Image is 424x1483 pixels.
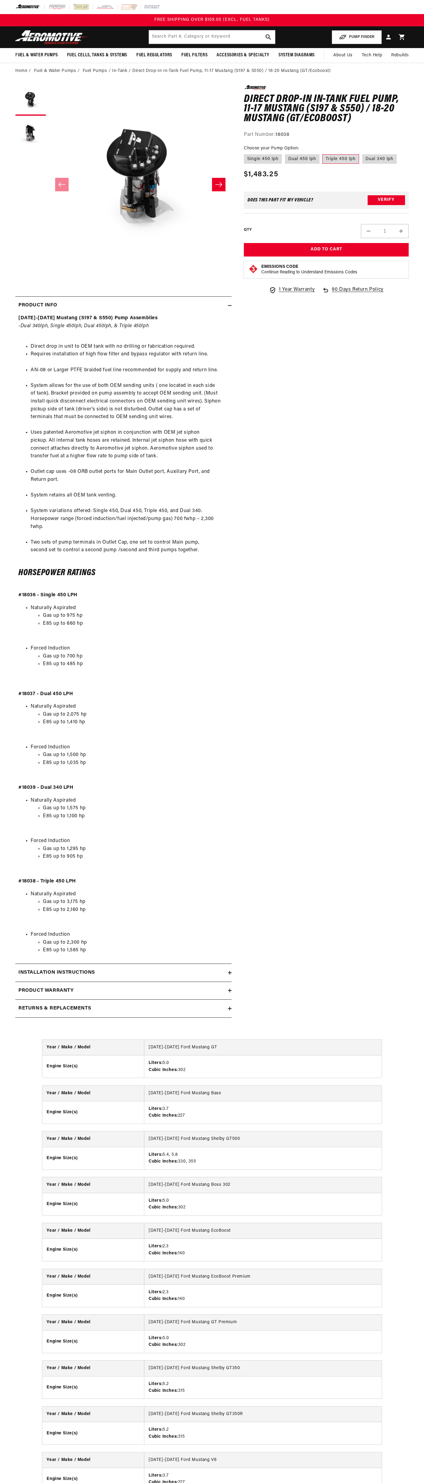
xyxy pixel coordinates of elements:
[136,52,172,58] span: Fuel Regulators
[144,1361,382,1376] td: [DATE]-[DATE] Ford Mustang Shelby GT350
[322,286,384,300] a: 90 Days Return Policy
[18,879,76,884] strong: #18038 - Triple 450 LPH
[42,1285,144,1307] th: Engine Size(s)
[31,382,229,429] li: System allows for the use of both OEM sending units ( one located in each side of tank). Bracket ...
[31,890,229,922] li: Naturally Aspirated
[15,964,232,982] summary: Installation Instructions
[149,1388,178,1393] strong: Cubic Inches:
[18,324,149,328] em: -Dual 340lph, Single 450lph, Dual 450lph, & Triple 450lph
[43,898,229,906] li: Gas up to 3,175 hp
[149,1434,178,1439] strong: Cubic Inches:
[275,132,289,137] strong: 18038
[285,154,320,164] label: Dual 450 lph
[83,68,107,74] a: Fuel Pumps
[15,1000,232,1017] summary: Returns & replacements
[149,1113,178,1118] strong: Cubic Inches:
[43,653,229,661] li: Gas up to 700 hp
[43,718,229,734] li: E85 up to 1,410 hp
[332,30,382,44] button: PUMP FINDER
[43,711,229,719] li: Gas up to 2,075 hp
[43,845,229,853] li: Gas up to 1,295 hp
[149,1244,163,1249] strong: Liters:
[42,1239,144,1261] th: Engine Size(s)
[15,52,58,58] span: Fuel & Water Pumps
[149,1068,178,1072] strong: Cubic Inches:
[31,703,229,734] li: Naturally Aspirated
[132,48,177,62] summary: Fuel Regulators
[144,1147,382,1169] td: 5.4, 5.8 330, 355
[31,539,229,554] li: Two sets of pump terminals in Outlet Cap, one set to control Main pump, second set to control a s...
[149,1251,178,1256] strong: Cubic Inches:
[149,1336,163,1340] strong: Liters:
[177,48,212,62] summary: Fuel Filters
[149,1198,163,1203] strong: Liters:
[144,1452,382,1468] td: [DATE]-[DATE] Ford Mustang V6
[261,264,298,269] strong: Emissions Code
[144,1131,382,1147] td: [DATE]-[DATE] Ford Mustang Shelby GT500
[217,52,269,58] span: Accessories & Specialty
[43,620,229,635] li: E85 up to 660 hp
[42,1131,144,1147] th: Year / Make / Model
[11,48,62,62] summary: Fuel & Water Pumps
[31,604,229,635] li: Naturally Aspirated
[43,751,229,759] li: Gas up to 1,500 hp
[18,969,95,977] h2: Installation Instructions
[62,48,132,62] summary: Fuel Cells, Tanks & Systems
[42,1422,144,1444] th: Engine Size(s)
[362,52,382,59] span: Tech Help
[248,198,313,203] div: Does This part fit My vehicle?
[144,1376,382,1399] td: 5.2 315
[43,906,229,922] li: E85 up to 2,160 hp
[333,53,353,58] span: About Us
[144,1101,382,1123] td: 3.7 227
[42,1040,144,1055] th: Year / Make / Model
[15,68,409,74] nav: breadcrumbs
[43,939,229,947] li: Gas up to 2,300 hp
[149,1473,163,1478] strong: Liters:
[15,119,46,149] button: Load image 2 in gallery view
[362,154,397,164] label: Dual 340 lph
[31,429,229,468] li: Uses patented Aeromotive jet siphon in conjunction with OEM jet siphon pickup. All internal tank ...
[144,1086,382,1101] td: [DATE]-[DATE] Ford Mustang Base
[15,982,232,1000] summary: Product warranty
[144,1223,382,1239] td: [DATE]-[DATE] Ford Mustang EcoBoost
[278,52,315,58] span: System Diagrams
[18,316,158,320] strong: [DATE]-[DATE] Mustang (S197 & S550) Pump Assemblies
[149,1205,178,1210] strong: Cubic Inches:
[18,569,229,577] h6: Horsepower Ratings
[31,743,229,775] li: Forced Induction
[31,645,229,668] li: Forced Induction
[43,946,229,954] li: E85 up to 1,585 hp
[144,1040,382,1055] td: [DATE]-[DATE] Ford Mustang GT
[357,48,387,63] summary: Tech Help
[212,178,225,191] button: Slide right
[149,30,275,44] input: Search by Part Number, Category or Keyword
[149,1290,163,1294] strong: Liters:
[15,297,232,314] summary: Product Info
[149,1061,163,1065] strong: Liters:
[144,1269,382,1285] td: [DATE]-[DATE] Ford Mustang EcoBoost Premium
[67,52,127,58] span: Fuel Cells, Tanks & Systems
[43,759,229,775] li: E85 up to 1,035 hp
[18,593,78,597] strong: #18036 - Single 450 LPH
[244,145,300,152] legend: Choose your Pump Option:
[144,1055,382,1078] td: 5.0 302
[42,1315,144,1330] th: Year / Make / Model
[31,366,229,382] li: AN-08 or Larger PTFE braided fuel line recommended for supply and return line.
[31,468,229,492] li: Outlet cap uses -08 ORB outlet ports for Main Outlet port, Auxiliary Port, and Return port.
[144,1330,382,1353] td: 5.0 302
[31,797,229,828] li: Naturally Aspirated
[244,243,409,257] button: Add to Cart
[18,691,73,696] strong: #18037 - Dual 450 LPH
[244,95,409,124] h1: Direct Drop-In In-Tank Fuel Pump, 11-17 Mustang (S197 & S550) / 18-20 Mustang (GT/Ecoboost)
[31,931,229,954] li: Forced Induction
[387,48,414,63] summary: Rebuilds
[43,612,229,620] li: Gas up to 975 hp
[248,264,258,274] img: Emissions code
[31,492,229,507] li: System retains all OEM tank venting.
[244,227,252,233] label: QTY
[42,1330,144,1353] th: Engine Size(s)
[261,270,357,275] p: Continue Reading to Understand Emissions Codes
[262,30,275,44] button: search button
[43,804,229,812] li: Gas up to 1,575 hp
